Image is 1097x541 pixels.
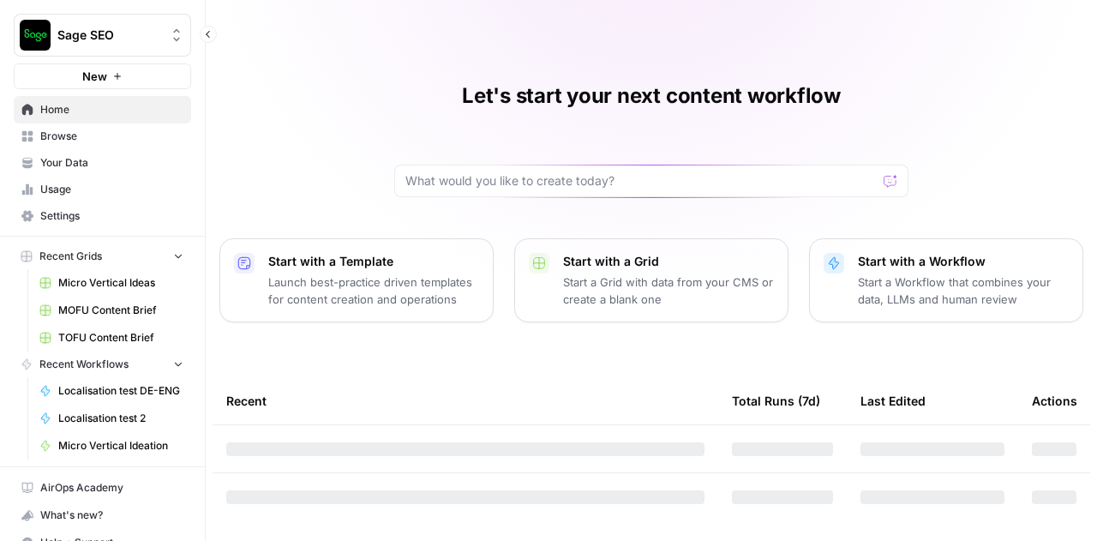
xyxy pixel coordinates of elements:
[563,253,774,270] p: Start with a Grid
[20,20,51,51] img: Sage SEO Logo
[40,155,183,171] span: Your Data
[40,208,183,224] span: Settings
[58,303,183,318] span: MOFU Content Brief
[32,432,191,460] a: Micro Vertical Ideation
[40,182,183,197] span: Usage
[1032,377,1077,424] div: Actions
[32,297,191,324] a: MOFU Content Brief
[268,274,479,308] p: Launch best-practice driven templates for content creation and operations
[58,330,183,346] span: TOFU Content Brief
[219,238,494,322] button: Start with a TemplateLaunch best-practice driven templates for content creation and operations
[39,249,102,264] span: Recent Grids
[32,405,191,432] a: Localisation test 2
[14,123,191,150] a: Browse
[58,411,183,426] span: Localisation test 2
[58,275,183,291] span: Micro Vertical Ideas
[14,502,191,529] button: What's new?
[226,377,704,424] div: Recent
[32,269,191,297] a: Micro Vertical Ideas
[462,82,841,110] h1: Let's start your next content workflow
[40,480,183,496] span: AirOps Academy
[14,352,191,377] button: Recent Workflows
[14,176,191,203] a: Usage
[858,253,1069,270] p: Start with a Workflow
[32,377,191,405] a: Localisation test DE-ENG
[40,102,183,117] span: Home
[14,63,191,89] button: New
[58,438,183,454] span: Micro Vertical Ideation
[40,129,183,144] span: Browse
[268,253,479,270] p: Start with a Template
[14,474,191,502] a: AirOps Academy
[58,383,183,399] span: Localisation test DE-ENG
[732,377,820,424] div: Total Runs (7d)
[39,357,129,372] span: Recent Workflows
[809,238,1083,322] button: Start with a WorkflowStart a Workflow that combines your data, LLMs and human review
[405,172,877,189] input: What would you like to create today?
[57,27,161,44] span: Sage SEO
[858,274,1069,308] p: Start a Workflow that combines your data, LLMs and human review
[14,149,191,177] a: Your Data
[860,377,926,424] div: Last Edited
[14,243,191,269] button: Recent Grids
[15,502,190,528] div: What's new?
[14,202,191,230] a: Settings
[14,14,191,57] button: Workspace: Sage SEO
[82,68,107,85] span: New
[14,96,191,123] a: Home
[514,238,788,322] button: Start with a GridStart a Grid with data from your CMS or create a blank one
[32,324,191,352] a: TOFU Content Brief
[563,274,774,308] p: Start a Grid with data from your CMS or create a blank one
